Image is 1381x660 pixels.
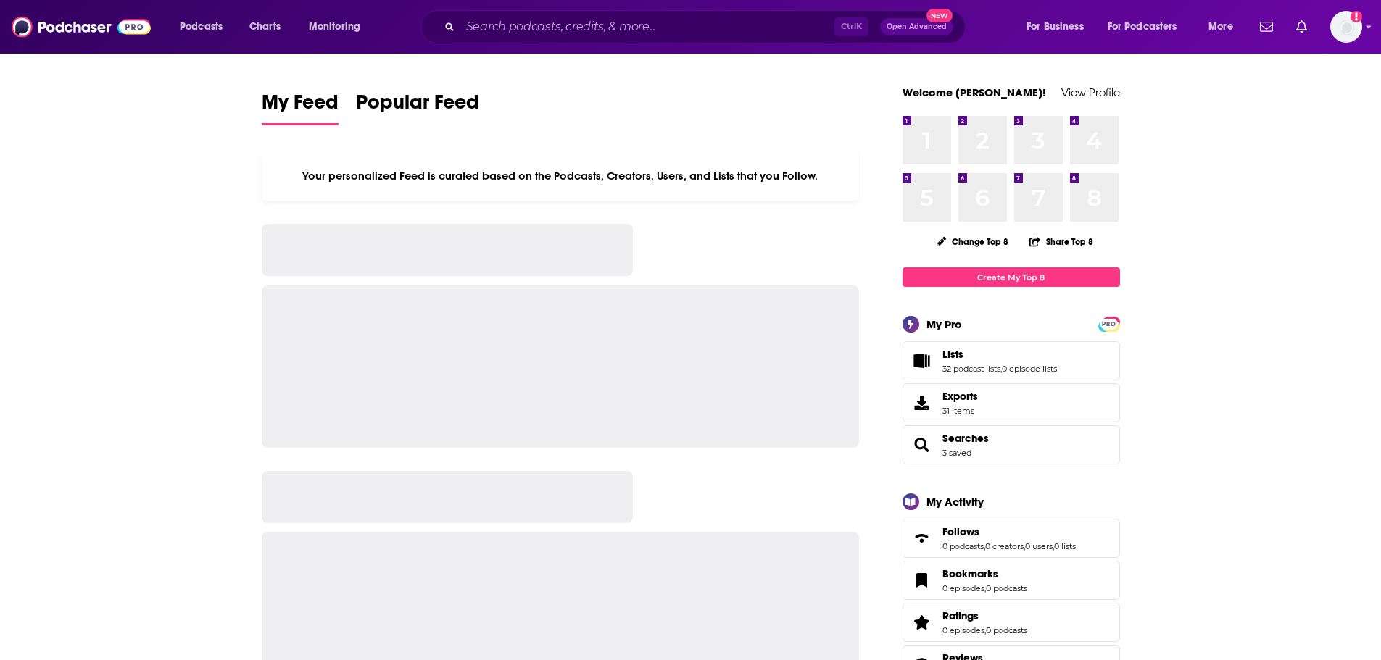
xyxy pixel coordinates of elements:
[942,609,979,622] span: Ratings
[984,541,985,551] span: ,
[928,233,1018,251] button: Change Top 8
[908,612,937,632] a: Ratings
[249,17,281,37] span: Charts
[1025,541,1053,551] a: 0 users
[1351,11,1362,22] svg: Add a profile image
[1330,11,1362,43] span: Logged in as RebRoz5
[262,151,860,201] div: Your personalized Feed is curated based on the Podcasts, Creators, Users, and Lists that you Follow.
[1000,364,1002,374] span: ,
[240,15,289,38] a: Charts
[356,90,479,123] span: Popular Feed
[942,541,984,551] a: 0 podcasts
[942,609,1027,622] a: Ratings
[942,525,1076,538] a: Follows
[1108,17,1177,37] span: For Podcasters
[942,432,989,445] a: Searches
[984,625,986,635] span: ,
[1054,541,1076,551] a: 0 lists
[262,90,339,123] span: My Feed
[908,393,937,413] span: Exports
[1061,85,1120,99] a: View Profile
[1098,15,1198,38] button: open menu
[942,567,998,580] span: Bookmarks
[926,495,984,509] div: My Activity
[986,625,1027,635] a: 0 podcasts
[1198,15,1251,38] button: open menu
[942,625,984,635] a: 0 episodes
[834,17,868,36] span: Ctrl K
[12,13,151,41] img: Podchaser - Follow, Share and Rate Podcasts
[942,406,978,416] span: 31 items
[1027,17,1084,37] span: For Business
[1208,17,1233,37] span: More
[1053,541,1054,551] span: ,
[926,317,962,331] div: My Pro
[985,541,1024,551] a: 0 creators
[942,525,979,538] span: Follows
[880,18,953,35] button: Open AdvancedNew
[984,583,986,593] span: ,
[460,15,834,38] input: Search podcasts, credits, & more...
[903,85,1046,99] a: Welcome [PERSON_NAME]!
[299,15,379,38] button: open menu
[908,435,937,455] a: Searches
[942,583,984,593] a: 0 episodes
[942,348,963,361] span: Lists
[942,567,1027,580] a: Bookmarks
[908,528,937,548] a: Follows
[903,267,1120,287] a: Create My Top 8
[942,348,1057,361] a: Lists
[170,15,241,38] button: open menu
[1024,541,1025,551] span: ,
[908,570,937,590] a: Bookmarks
[1330,11,1362,43] img: User Profile
[1029,227,1094,256] button: Share Top 8
[903,561,1120,600] span: Bookmarks
[903,383,1120,422] a: Exports
[262,90,339,125] a: My Feed
[434,10,979,43] div: Search podcasts, credits, & more...
[942,448,971,458] a: 3 saved
[942,390,978,403] span: Exports
[986,583,1027,593] a: 0 podcasts
[908,351,937,371] a: Lists
[180,17,223,37] span: Podcasts
[903,341,1120,380] span: Lists
[1100,319,1118,330] span: PRO
[926,9,953,22] span: New
[1016,15,1102,38] button: open menu
[942,364,1000,374] a: 32 podcast lists
[1330,11,1362,43] button: Show profile menu
[1002,364,1057,374] a: 0 episode lists
[887,23,947,30] span: Open Advanced
[309,17,360,37] span: Monitoring
[1100,318,1118,329] a: PRO
[903,425,1120,464] span: Searches
[356,90,479,125] a: Popular Feed
[903,519,1120,558] span: Follows
[903,603,1120,642] span: Ratings
[1254,14,1279,39] a: Show notifications dropdown
[1290,14,1313,39] a: Show notifications dropdown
